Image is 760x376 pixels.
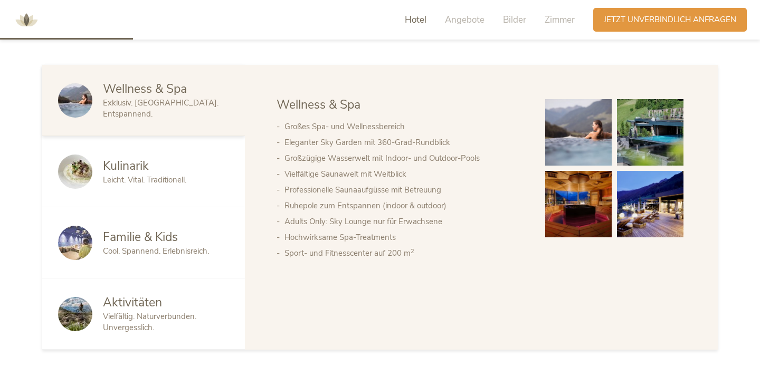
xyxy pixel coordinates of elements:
li: Großes Spa- und Wellnessbereich [284,119,524,134]
span: Familie & Kids [103,229,178,245]
span: Exklusiv. [GEOGRAPHIC_DATA]. Entspannend. [103,98,218,119]
span: Wellness & Spa [103,81,187,97]
li: Großzügige Wasserwelt mit Indoor- und Outdoor-Pools [284,150,524,166]
span: Wellness & Spa [277,97,360,113]
li: Eleganter Sky Garden mit 360-Grad-Rundblick [284,134,524,150]
span: Kulinarik [103,158,149,174]
span: Angebote [445,14,484,26]
span: Jetzt unverbindlich anfragen [604,14,736,25]
li: Hochwirksame Spa-Treatments [284,229,524,245]
li: Vielfältige Saunawelt mit Weitblick [284,166,524,182]
li: Ruhepole zum Entspannen (indoor & outdoor) [284,198,524,214]
span: Cool. Spannend. Erlebnisreich. [103,246,209,256]
span: Hotel [405,14,426,26]
span: Vielfältig. Naturverbunden. Unvergesslich. [103,311,196,333]
li: Adults Only: Sky Lounge nur für Erwachsene [284,214,524,229]
a: AMONTI & LUNARIS Wellnessresort [11,16,42,23]
span: Zimmer [545,14,575,26]
span: Bilder [503,14,526,26]
li: Professionelle Saunaaufgüsse mit Betreuung [284,182,524,198]
span: Aktivitäten [103,294,162,311]
li: Sport- und Fitnesscenter auf 200 m [284,245,524,261]
img: AMONTI & LUNARIS Wellnessresort [11,4,42,36]
span: Leicht. Vital. Traditionell. [103,175,186,185]
sup: 2 [411,247,414,255]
